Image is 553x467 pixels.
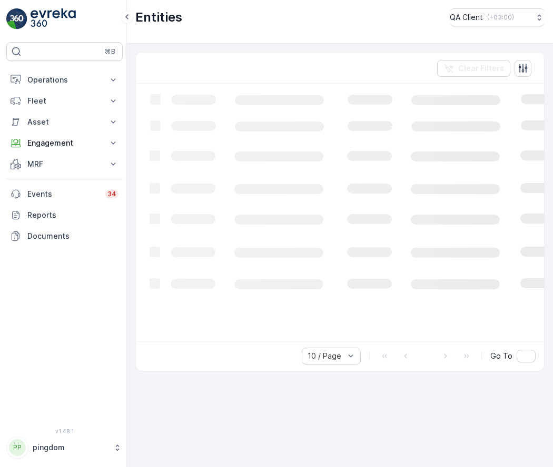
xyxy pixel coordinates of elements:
p: Documents [27,231,118,241]
button: MRF [6,154,123,175]
a: Documents [6,226,123,247]
span: v 1.48.1 [6,428,123,434]
p: QA Client [450,12,483,23]
p: MRF [27,159,102,169]
p: Entities [135,9,182,26]
button: Fleet [6,90,123,111]
p: Operations [27,75,102,85]
a: Events34 [6,184,123,205]
p: Engagement [27,138,102,148]
p: 34 [107,190,116,198]
div: PP [9,439,26,456]
button: QA Client(+03:00) [450,8,545,26]
button: Operations [6,69,123,90]
button: PPpingdom [6,436,123,459]
p: Fleet [27,96,102,106]
span: Go To [490,351,512,361]
p: Events [27,189,99,199]
a: Reports [6,205,123,226]
p: ⌘B [105,47,115,56]
p: ( +03:00 ) [487,13,514,22]
p: Reports [27,210,118,220]
button: Clear Filters [437,60,510,77]
p: Clear Filters [458,63,504,74]
p: pingdom [33,442,108,453]
img: logo [6,8,27,29]
img: logo_light-DOdMpM7g.png [31,8,76,29]
button: Asset [6,111,123,133]
p: Asset [27,117,102,127]
button: Engagement [6,133,123,154]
